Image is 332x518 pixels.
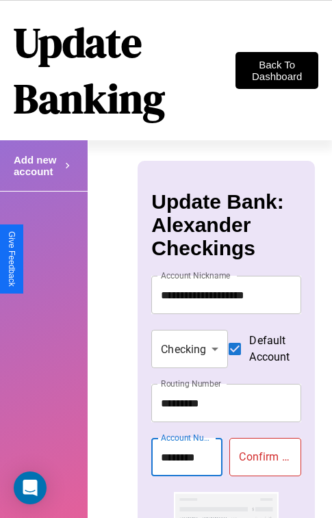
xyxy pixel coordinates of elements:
[161,270,231,281] label: Account Nickname
[14,154,62,177] h4: Add new account
[14,471,47,504] div: Open Intercom Messenger
[161,378,221,389] label: Routing Number
[151,330,228,368] div: Checking
[7,231,16,287] div: Give Feedback
[151,190,301,260] h3: Update Bank: Alexander Checkings
[161,432,216,443] label: Account Number
[249,333,290,365] span: Default Account
[14,14,235,127] h1: Update Banking
[235,52,318,89] button: Back To Dashboard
